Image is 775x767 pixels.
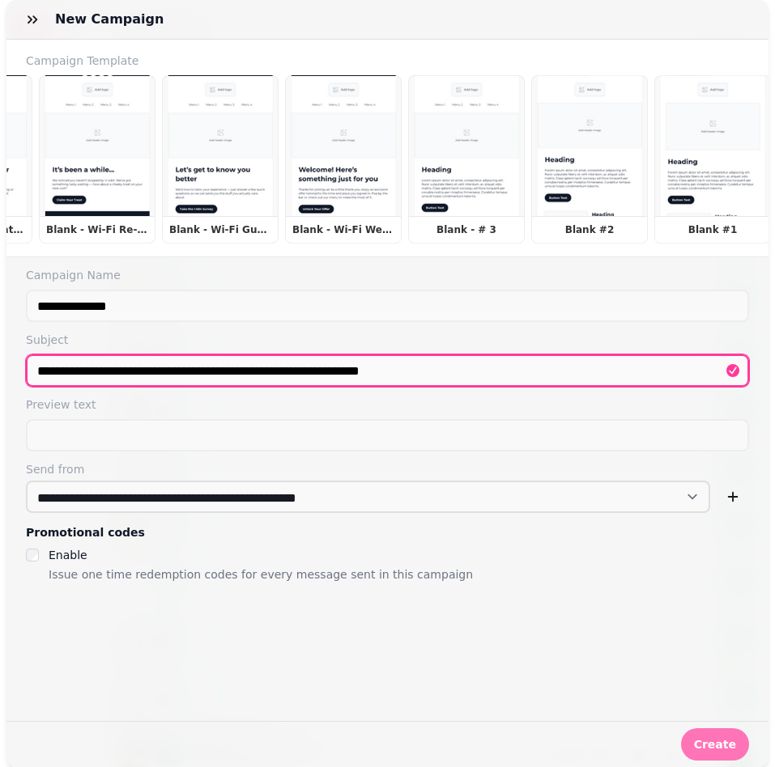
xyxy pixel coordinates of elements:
label: Campaign Name [26,267,749,283]
p: Issue one time redemption codes for every message sent in this campaign [49,565,473,584]
label: Send from [26,461,749,477]
button: Blank - Wi-Fi Re-engagement after X days [39,75,155,244]
p: Blank #1 [662,223,764,236]
legend: Promotional codes [26,523,145,542]
button: Blank #2 [531,75,648,244]
label: Campaign Template [6,53,769,69]
label: Preview text [26,396,749,413]
button: Blank - Wi-Fi Welcome campaign [285,75,402,244]
label: Enable [49,549,87,561]
h3: New campaign [55,10,170,29]
button: Blank - # 3 [408,75,525,244]
p: Blank #2 [539,223,641,236]
label: Subject [26,332,749,348]
button: Blank #1 [654,75,771,244]
button: Blank - Wi-Fi Guest segmentation with surveys [162,75,279,244]
p: Blank - # 3 [415,223,517,236]
p: Blank - Wi-Fi Re-engagement after X days [46,223,148,236]
button: Create [681,728,749,761]
p: Blank - Wi-Fi Guest segmentation with surveys [169,223,271,236]
p: Blank - Wi-Fi Welcome campaign [292,223,394,236]
span: Create [694,739,736,750]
